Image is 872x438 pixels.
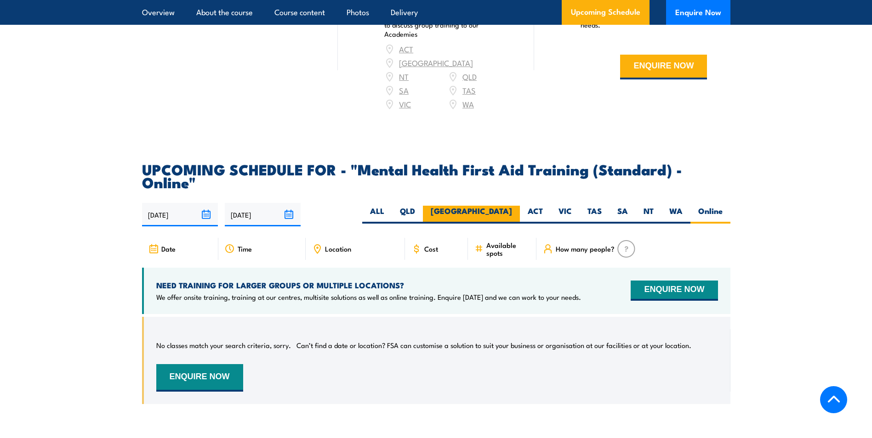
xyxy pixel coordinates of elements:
[580,206,610,224] label: TAS
[423,206,520,224] label: [GEOGRAPHIC_DATA]
[661,206,690,224] label: WA
[620,55,707,79] button: ENQUIRE NOW
[142,163,730,188] h2: UPCOMING SCHEDULE FOR - "Mental Health First Aid Training (Standard) - Online"
[156,364,243,392] button: ENQUIRE NOW
[690,206,730,224] label: Online
[392,206,423,224] label: QLD
[520,206,551,224] label: ACT
[296,341,691,350] p: Can’t find a date or location? FSA can customise a solution to suit your business or organisation...
[225,203,301,226] input: To date
[156,280,581,290] h4: NEED TRAINING FOR LARGER GROUPS OR MULTIPLE LOCATIONS?
[238,245,252,253] span: Time
[631,281,718,301] button: ENQUIRE NOW
[610,206,636,224] label: SA
[636,206,661,224] label: NT
[424,245,438,253] span: Cost
[325,245,351,253] span: Location
[551,206,580,224] label: VIC
[161,245,176,253] span: Date
[156,292,581,302] p: We offer onsite training, training at our centres, multisite solutions as well as online training...
[362,206,392,224] label: ALL
[556,245,615,253] span: How many people?
[486,241,530,257] span: Available spots
[142,203,218,226] input: From date
[156,341,291,350] p: No classes match your search criteria, sorry.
